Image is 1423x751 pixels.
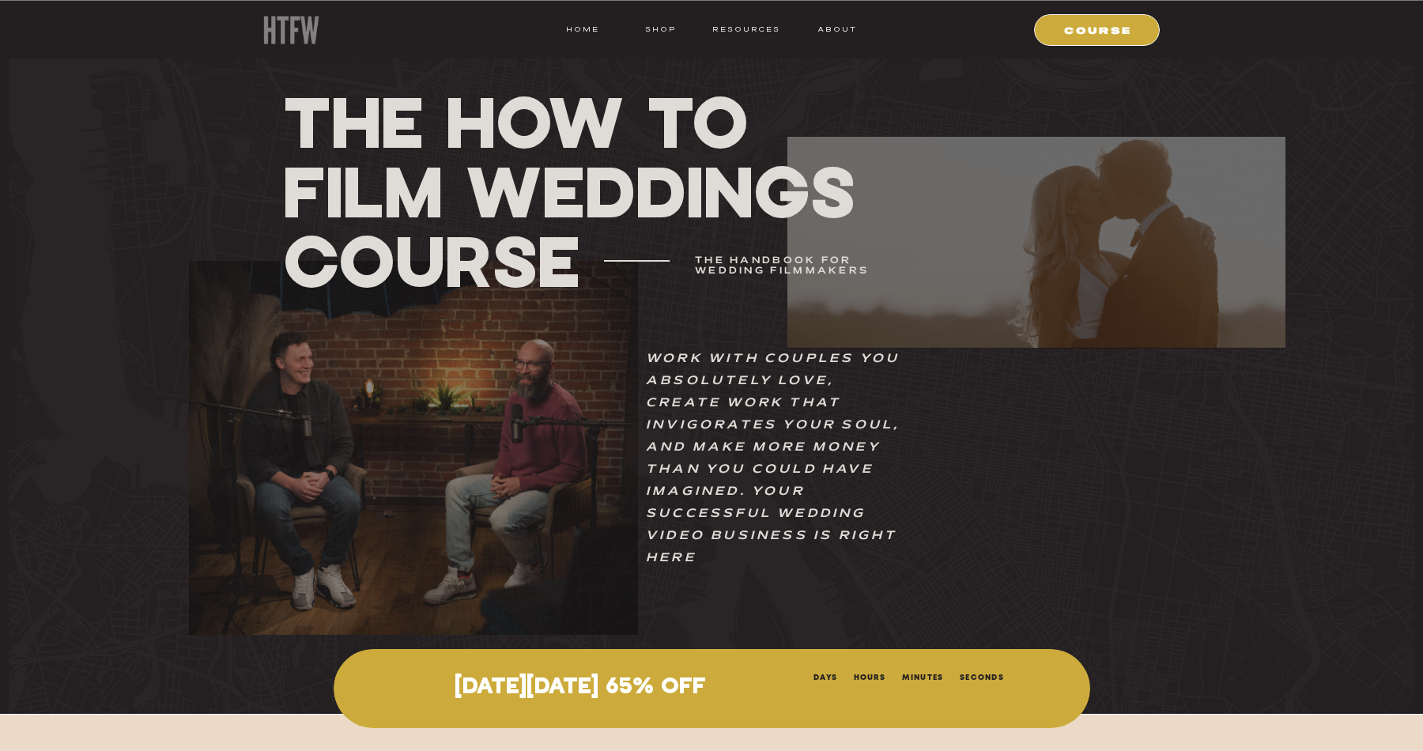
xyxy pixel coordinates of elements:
a: ABOUT [817,22,857,36]
a: HOME [566,22,599,36]
a: shop [629,22,692,36]
li: Minutes [902,670,944,682]
p: [DATE][DATE] 65% OFF [370,675,790,700]
li: Hours [854,670,886,682]
i: Work with couples you absolutely love, create work that invigorates your soul, and make more mone... [646,353,900,564]
li: Seconds [960,670,1004,682]
li: Days [813,670,837,682]
a: COURSE [1044,22,1152,36]
h1: THE How To Film Weddings Course [283,86,866,296]
a: resources [707,22,780,36]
